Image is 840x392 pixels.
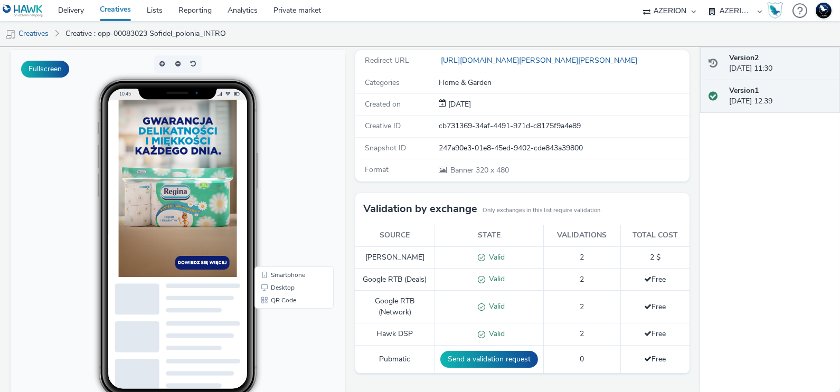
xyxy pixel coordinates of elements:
button: Fullscreen [21,61,69,78]
strong: Version 1 [729,85,759,95]
span: Valid [485,252,505,262]
span: QR Code [260,247,286,253]
span: Free [644,302,666,312]
td: Pubmatic [355,346,435,374]
li: QR Code [246,244,321,256]
li: Smartphone [246,218,321,231]
span: [DATE] [446,99,471,109]
span: Format [365,165,389,175]
span: Free [644,329,666,339]
span: Valid [485,329,505,339]
img: undefined Logo [3,4,43,17]
span: 2 [580,252,584,262]
th: Total cost [620,225,690,246]
span: Creative ID [365,121,401,131]
td: [PERSON_NAME] [355,246,435,269]
td: Hawk DSP [355,323,435,346]
span: 2 [580,274,584,284]
span: Banner [450,165,476,175]
span: Desktop [260,234,284,241]
span: Free [644,354,666,364]
span: 0 [580,354,584,364]
img: mobile [5,29,16,40]
th: Validations [544,225,621,246]
span: Valid [485,274,505,284]
span: Smartphone [260,222,295,228]
small: Only exchanges in this list require validation [483,206,600,215]
a: Hawk Academy [767,2,787,19]
td: Google RTB (Deals) [355,269,435,291]
a: Creative : opp-00083023 Sofidel_polonia_INTRO [60,21,231,46]
span: 10:45 [109,41,120,46]
button: Send a validation request [440,351,538,368]
span: 2 [580,329,584,339]
li: Desktop [246,231,321,244]
span: Created on [365,99,401,109]
div: cb731369-34af-4491-971d-c8175f9a4e89 [439,121,688,131]
a: [URL][DOMAIN_NAME][PERSON_NAME][PERSON_NAME] [439,55,641,65]
span: 2 [580,302,584,312]
td: Google RTB (Network) [355,291,435,323]
strong: Version 2 [729,53,759,63]
div: [DATE] 11:30 [729,53,832,74]
span: 320 x 480 [449,165,509,175]
span: Categories [365,78,400,88]
img: Hawk Academy [767,2,783,19]
img: Advertisement preview [108,50,226,227]
div: 247a90e3-01e8-45ed-9402-cde843a39800 [439,143,688,154]
img: Support Hawk [816,3,832,18]
h3: Validation by exchange [363,201,477,217]
div: Home & Garden [439,78,688,88]
span: Free [644,274,666,284]
span: Snapshot ID [365,143,406,153]
span: Valid [485,301,505,311]
th: State [435,225,544,246]
div: [DATE] 12:39 [729,85,832,107]
span: Redirect URL [365,55,409,65]
span: 2 $ [650,252,660,262]
th: Source [355,225,435,246]
div: Creation 15 September 2025, 12:39 [446,99,471,110]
